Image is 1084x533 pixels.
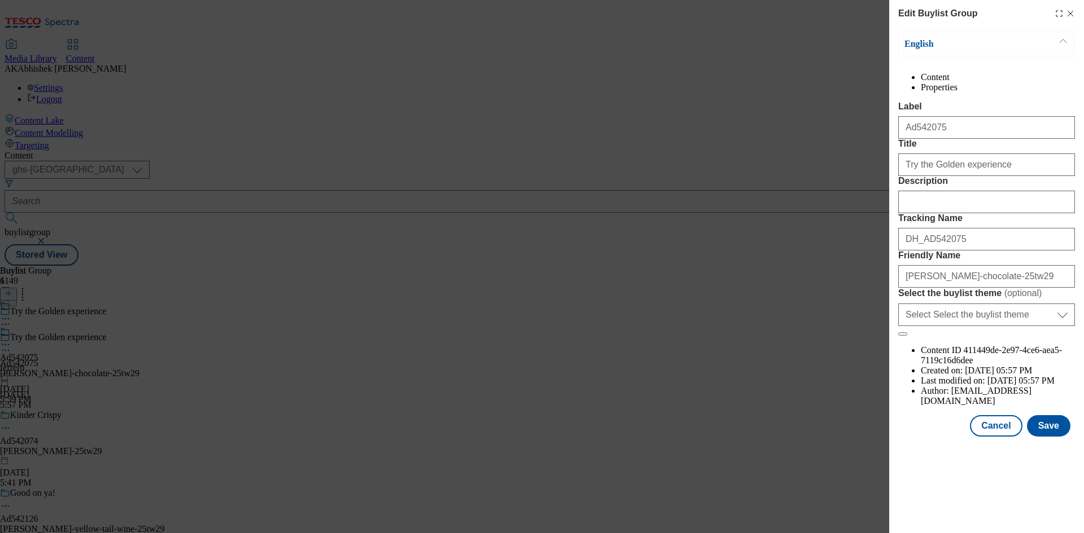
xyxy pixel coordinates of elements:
[898,288,1075,299] label: Select the buylist theme
[904,38,1023,50] p: English
[921,386,1075,406] li: Author:
[987,376,1055,385] span: [DATE] 05:57 PM
[1027,415,1070,437] button: Save
[921,365,1075,376] li: Created on:
[898,213,1075,223] label: Tracking Name
[898,116,1075,139] input: Enter Label
[921,72,1075,82] li: Content
[898,250,1075,261] label: Friendly Name
[898,265,1075,288] input: Enter Friendly Name
[898,228,1075,250] input: Enter Tracking Name
[965,365,1032,375] span: [DATE] 05:57 PM
[898,139,1075,149] label: Title
[970,415,1022,437] button: Cancel
[921,376,1075,386] li: Last modified on:
[921,345,1062,365] span: 411449de-2e97-4ce6-aea5-7119c16d6dee
[898,176,1075,186] label: Description
[898,153,1075,176] input: Enter Title
[1004,288,1042,298] span: ( optional )
[921,82,1075,92] li: Properties
[898,102,1075,112] label: Label
[921,345,1075,365] li: Content ID
[898,7,977,20] h4: Edit Buylist Group
[921,386,1031,406] span: [EMAIL_ADDRESS][DOMAIN_NAME]
[898,191,1075,213] input: Enter Description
